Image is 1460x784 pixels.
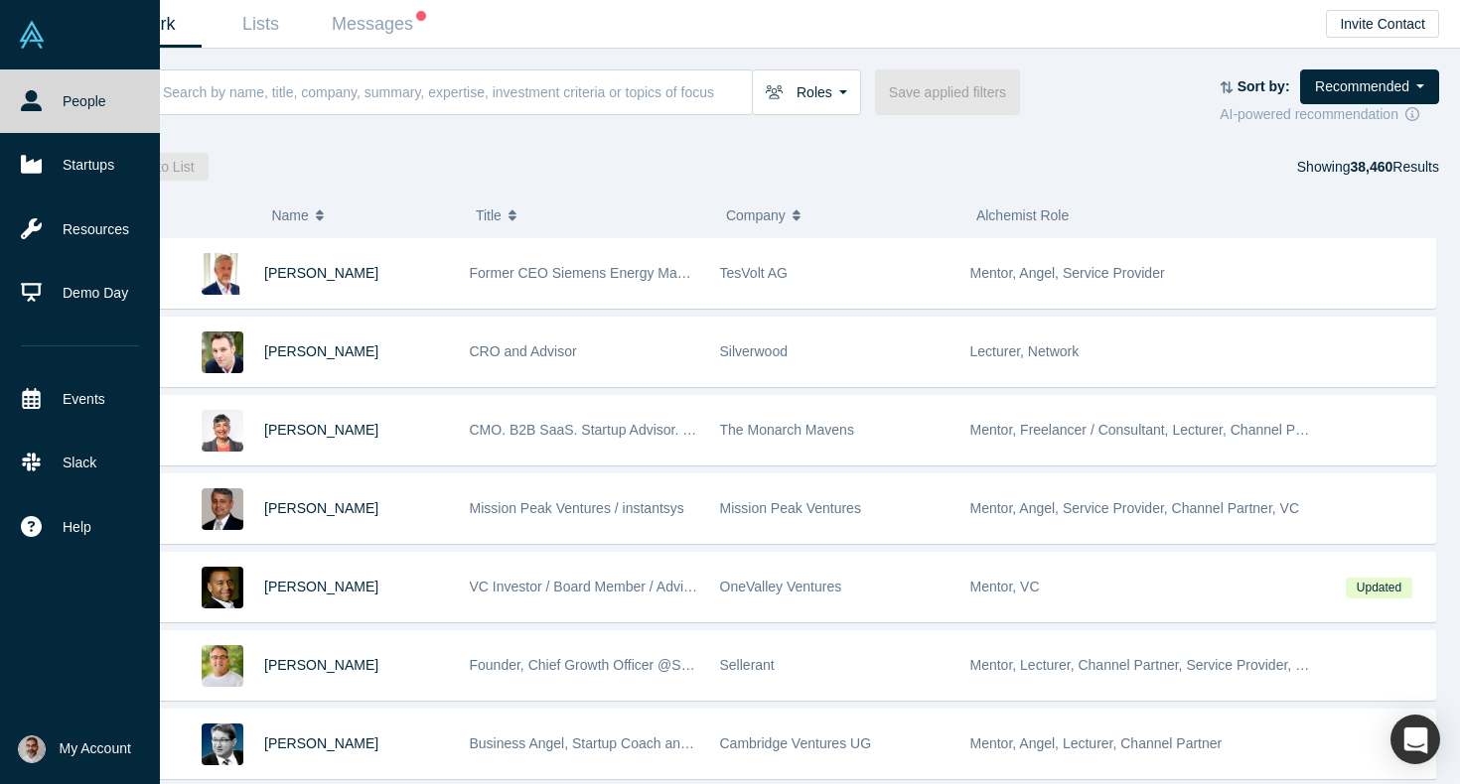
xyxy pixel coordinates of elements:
span: Company [726,195,786,236]
img: Kenan Rappuchi's Profile Image [202,645,243,687]
span: Alchemist Role [976,207,1069,223]
img: Juan Scarlett's Profile Image [202,567,243,608]
span: VC Investor / Board Member / Advisor [470,579,703,594]
span: Silverwood [720,343,788,359]
img: Sonya Pelia's Profile Image [202,410,243,452]
div: AI-powered recommendation [1220,104,1439,125]
span: Updated [1346,578,1411,598]
span: CMO. B2B SaaS. Startup Advisor. Non-Profit Leader. TEDx Speaker. Founding LP at How Women Invest. [470,422,1119,438]
span: Help [63,517,91,538]
span: Former CEO Siemens Energy Management Division of SIEMENS AG [470,265,897,281]
span: Name [271,195,308,236]
span: Mentor, Lecturer, Channel Partner, Service Provider, Freelancer / Consultant [970,657,1440,673]
span: CRO and Advisor [470,343,577,359]
a: Lists [202,1,320,48]
img: Vipin Chawla's Profile Image [202,488,243,530]
img: Martin Giese's Profile Image [202,723,243,765]
button: Save applied filters [875,69,1020,115]
a: [PERSON_NAME] [264,657,378,673]
span: Mentor, Freelancer / Consultant, Lecturer, Channel Partner, Service Provider [970,422,1441,438]
button: Name [271,195,455,236]
a: [PERSON_NAME] [264,343,378,359]
strong: Sort by: [1238,78,1290,94]
button: Title [476,195,705,236]
a: [PERSON_NAME] [264,500,378,516]
button: Roles [752,69,861,115]
span: Results [1350,159,1439,175]
span: My Account [60,738,131,759]
span: The Monarch Mavens [720,422,854,438]
a: Messages [320,1,438,48]
span: OneValley Ventures [720,579,842,594]
span: Sellerant [720,657,775,673]
span: Title [476,195,502,236]
span: Mission Peak Ventures [720,500,861,516]
img: Alexander Shartsis's Profile Image [202,331,243,373]
span: Mentor, Angel, Lecturer, Channel Partner [970,735,1223,751]
span: Cambridge Ventures UG [720,735,872,751]
div: Showing [1297,153,1439,181]
img: Ralf Christian's Profile Image [202,253,243,295]
a: [PERSON_NAME] [264,735,378,751]
a: [PERSON_NAME] [264,579,378,594]
span: TesVolt AG [720,265,788,281]
span: Mentor, Angel, Service Provider, Channel Partner, VC [970,500,1300,516]
span: Lecturer, Network [970,343,1080,359]
img: Gotam Bhardwaj's Account [18,735,46,763]
img: Alchemist Vault Logo [18,21,46,49]
button: Company [726,195,955,236]
button: Invite Contact [1326,10,1439,38]
span: Mentor, Angel, Service Provider [970,265,1165,281]
button: My Account [18,735,131,763]
button: Recommended [1300,69,1439,104]
span: Mission Peak Ventures / instantsys [470,500,684,516]
input: Search by name, title, company, summary, expertise, investment criteria or topics of focus [161,68,752,115]
span: Founder, Chief Growth Officer @Sellerant [470,657,727,673]
strong: 38,460 [1350,159,1392,175]
a: [PERSON_NAME] [264,422,378,438]
span: Mentor, VC [970,579,1040,594]
button: Add to List [115,153,209,181]
span: Business Angel, Startup Coach and best-selling author [470,735,806,751]
a: [PERSON_NAME] [264,265,378,281]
